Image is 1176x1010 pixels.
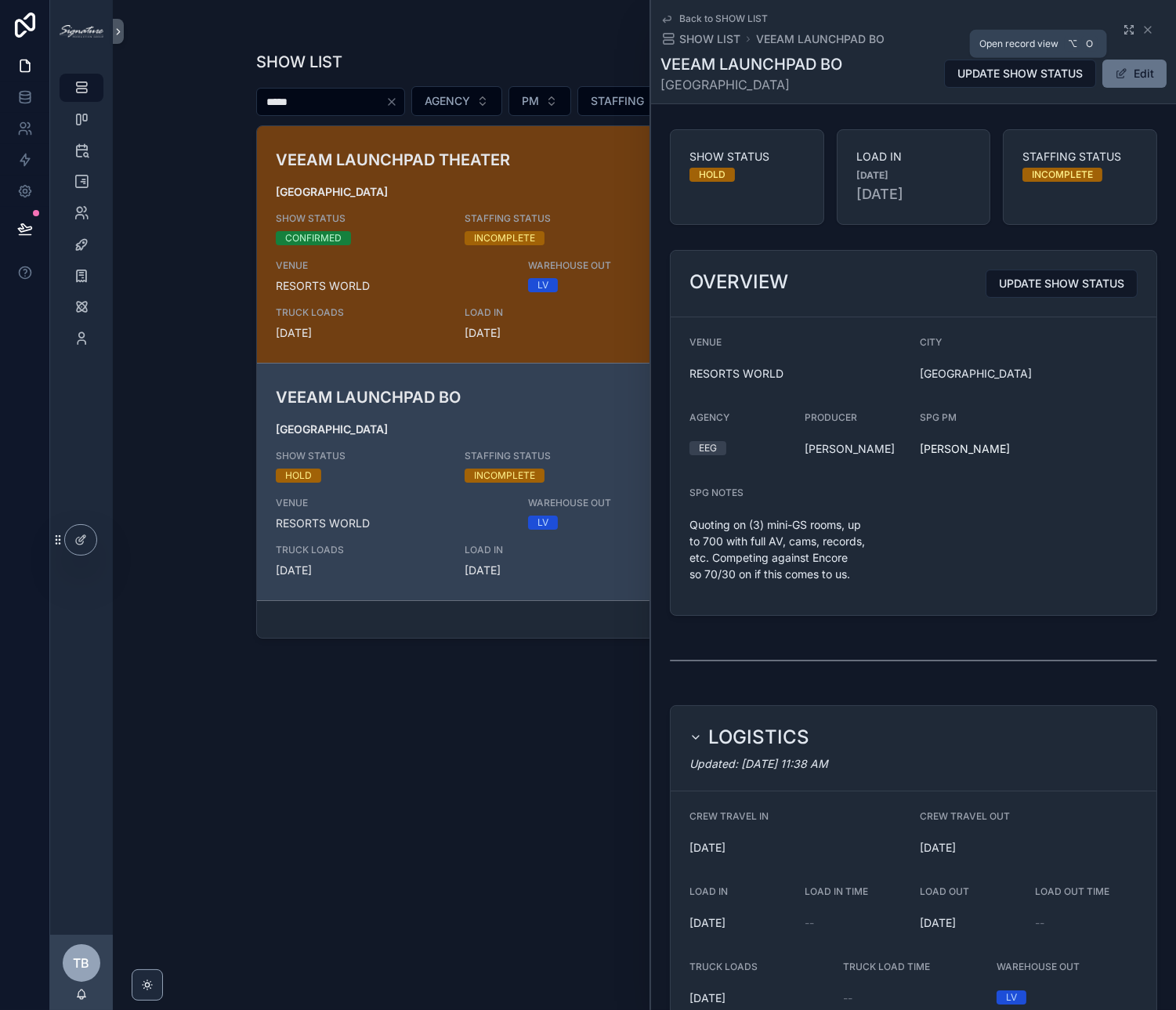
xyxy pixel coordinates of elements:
[689,487,744,498] span: SPG NOTES
[920,336,942,348] span: CITY
[276,306,446,319] span: TRUCK LOADS
[689,810,769,822] span: CREW TRAVEL IN
[997,961,1080,972] span: WAREHOUSE OUT
[276,325,446,341] span: [DATE]
[699,441,717,455] div: EEG
[465,306,635,319] span: LOAD IN
[689,915,792,931] span: [DATE]
[465,325,635,341] span: [DATE]
[1066,38,1079,50] span: ⌥
[276,422,388,436] strong: [GEOGRAPHIC_DATA]
[522,93,539,109] span: PM
[689,270,788,295] h2: OVERVIEW
[1102,60,1167,88] button: Edit
[856,149,972,165] span: LOAD IN
[679,31,740,47] span: SHOW LIST
[843,990,852,1006] span: --
[689,885,728,897] span: LOAD IN
[856,169,888,182] strong: [DATE]
[465,212,635,225] span: STAFFING STATUS
[465,450,635,462] span: STAFFING STATUS
[805,441,907,457] span: [PERSON_NAME]
[465,563,635,578] span: [DATE]
[689,516,907,582] p: Quoting on (3) mini-GS rooms, up to 700 with full AV, cams, records, etc. Competing against Encor...
[1084,38,1096,50] span: O
[537,516,548,530] div: LV
[276,386,761,409] h3: VEEAM LAUNCHPAD BO
[986,270,1138,298] button: UPDATE SHOW STATUS
[660,75,842,94] span: [GEOGRAPHIC_DATA]
[689,757,828,770] em: Updated: [DATE] 11:38 AM
[920,366,1138,382] span: [GEOGRAPHIC_DATA]
[920,840,1138,856] span: [DATE]
[276,212,446,225] span: SHOW STATUS
[920,411,957,423] span: SPG PM
[979,38,1058,50] span: Open record view
[660,13,768,25] a: Back to SHOW LIST
[689,840,907,856] span: [DATE]
[425,93,470,109] span: AGENCY
[689,336,722,348] span: VENUE
[276,148,761,172] h3: VEEAM LAUNCHPAD THEATER
[920,441,1010,457] span: [PERSON_NAME]
[1035,915,1044,931] span: --
[411,86,502,116] button: Select Button
[1032,168,1093,182] div: INCOMPLETE
[699,168,726,182] div: HOLD
[756,31,885,47] a: VEEAM LAUNCHPAD BO
[708,725,809,750] h2: LOGISTICS
[843,961,930,972] span: TRUCK LOAD TIME
[660,53,842,75] h1: VEEAM LAUNCHPAD BO
[805,885,868,897] span: LOAD IN TIME
[679,13,768,25] span: Back to SHOW LIST
[660,31,740,47] a: SHOW LIST
[528,497,762,509] span: WAREHOUSE OUT
[257,363,1032,600] a: VEEAM LAUNCHPAD BO[GEOGRAPHIC_DATA]SHOW STATUSHOLDSTAFFING STATUSINCOMPLETEAGENCYEEGSPG PM[PERSON...
[528,259,762,272] span: WAREHOUSE OUT
[1006,990,1017,1005] div: LV
[920,915,1022,931] span: [DATE]
[465,544,635,556] span: LOAD IN
[689,990,830,1006] span: [DATE]
[276,516,509,531] span: RESORTS WORLD
[474,231,535,245] div: INCOMPLETE
[856,183,972,205] span: [DATE]
[276,544,446,556] span: TRUCK LOADS
[805,411,857,423] span: PRODUCER
[920,810,1010,822] span: CREW TRAVEL OUT
[276,185,388,198] strong: [GEOGRAPHIC_DATA]
[285,231,342,245] div: CONFIRMED
[689,366,907,382] span: RESORTS WORLD
[60,25,103,38] img: App logo
[920,885,969,897] span: LOAD OUT
[805,915,814,931] span: --
[385,96,404,108] button: Clear
[1022,149,1138,165] span: STAFFING STATUS
[944,60,1096,88] button: UPDATE SHOW STATUS
[957,66,1083,81] span: UPDATE SHOW STATUS
[591,93,644,109] span: STAFFING
[999,276,1124,291] span: UPDATE SHOW STATUS
[276,259,509,272] span: VENUE
[257,126,1032,363] a: VEEAM LAUNCHPAD THEATER[GEOGRAPHIC_DATA]SHOW STATUSCONFIRMEDSTAFFING STATUSINCOMPLETEAGENCYEEGSPG...
[577,86,676,116] button: Select Button
[276,563,446,578] span: [DATE]
[689,411,729,423] span: AGENCY
[508,86,571,116] button: Select Button
[276,497,509,509] span: VENUE
[689,149,805,165] span: SHOW STATUS
[285,469,312,483] div: HOLD
[276,278,509,294] span: RESORTS WORLD
[256,51,342,73] h1: SHOW LIST
[276,450,446,462] span: SHOW STATUS
[74,954,90,972] span: TB
[50,63,113,373] div: scrollable content
[689,961,758,972] span: TRUCK LOADS
[537,278,548,292] div: LV
[1035,885,1109,897] span: LOAD OUT TIME
[474,469,535,483] div: INCOMPLETE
